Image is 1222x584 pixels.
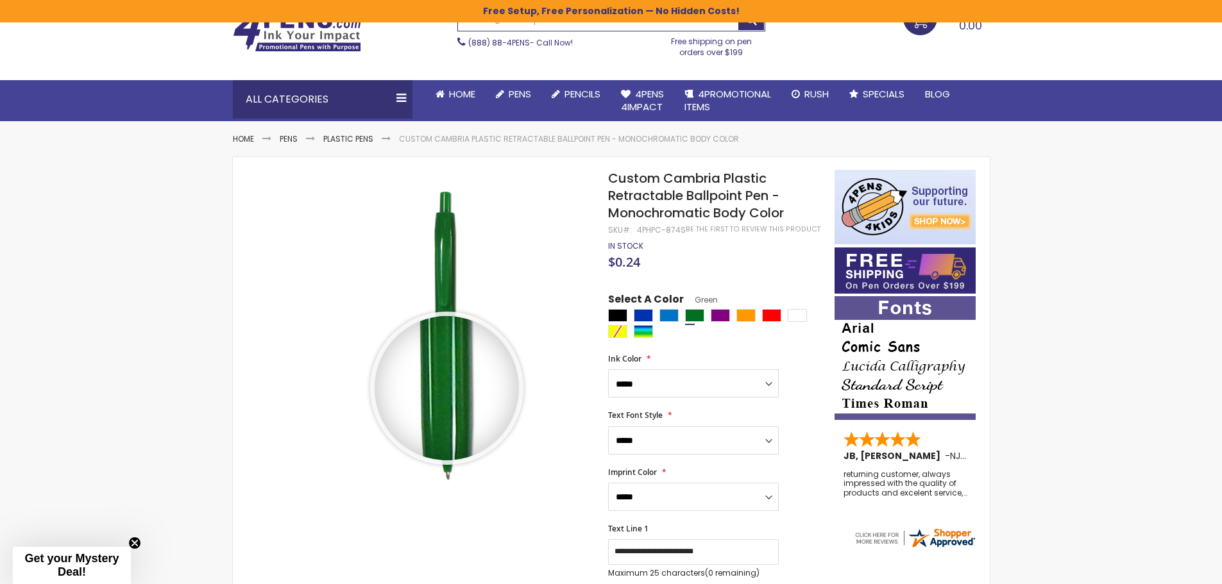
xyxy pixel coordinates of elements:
[233,133,254,144] a: Home
[608,253,640,271] span: $0.24
[233,80,412,119] div: All Categories
[788,309,807,322] div: White
[925,87,950,101] span: Blog
[399,134,739,144] li: Custom Cambria Plastic Retractable Ballpoint Pen - Monochromatic Body Color
[658,31,765,57] div: Free shipping on pen orders over $199
[611,80,674,122] a: 4Pens4impact
[674,80,781,122] a: 4PROMOTIONALITEMS
[711,309,730,322] div: Purple
[950,449,966,462] span: NJ
[608,467,657,478] span: Imprint Color
[686,224,820,234] a: Be the first to review this product
[608,224,632,235] strong: SKU
[684,294,718,305] span: Green
[608,353,641,364] span: Ink Color
[637,225,686,235] div: 4PHPC-874S
[280,133,298,144] a: Pens
[839,80,915,108] a: Specials
[762,309,781,322] div: Red
[804,87,829,101] span: Rush
[608,410,663,421] span: Text Font Style
[781,80,839,108] a: Rush
[853,541,976,552] a: 4pens.com certificate URL
[13,547,131,584] div: Get your Mystery Deal!Close teaser
[298,188,591,481] img: image_4__4_1.jpg
[736,309,756,322] div: Orange
[24,552,119,578] span: Get your Mystery Deal!
[608,523,649,534] span: Text Line 1
[659,309,679,322] div: Blue Light
[844,470,968,497] div: returning customer, always impressed with the quality of products and excelent service, will retu...
[844,449,945,462] span: JB, [PERSON_NAME]
[684,87,771,113] span: 4PROMOTIONAL ITEMS
[608,240,643,251] span: In stock
[323,133,373,144] a: Plastic Pens
[945,449,1057,462] span: - ,
[449,87,475,101] span: Home
[853,526,976,549] img: 4pens.com widget logo
[564,87,600,101] span: Pencils
[608,241,643,251] div: Availability
[685,309,704,322] div: Green
[468,37,573,48] span: - Call Now!
[486,80,541,108] a: Pens
[608,292,684,310] span: Select A Color
[541,80,611,108] a: Pencils
[608,169,784,222] span: Custom Cambria Plastic Retractable Ballpoint Pen - Monochromatic Body Color
[915,80,960,108] a: Blog
[128,537,141,549] button: Close teaser
[634,309,653,322] div: Blue
[509,87,531,101] span: Pens
[425,80,486,108] a: Home
[863,87,904,101] span: Specials
[835,170,976,244] img: 4pens 4 kids
[705,567,760,578] span: (0 remaining)
[835,247,976,294] img: Free shipping on orders over $199
[468,37,530,48] a: (888) 88-4PENS
[634,325,653,338] div: Assorted
[608,568,779,578] p: Maximum 25 characters
[608,309,627,322] div: Black
[835,296,976,420] img: font-personalization-examples
[621,87,664,113] span: 4Pens 4impact
[233,11,361,52] img: 4Pens Custom Pens and Promotional Products
[959,17,982,33] span: 0.00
